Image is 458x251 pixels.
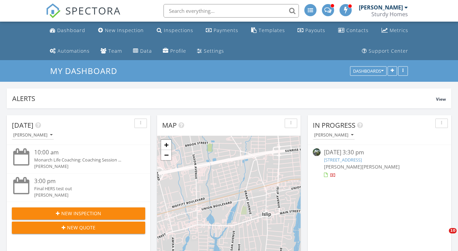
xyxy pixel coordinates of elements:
div: 3:00 pm [34,177,134,185]
a: [DATE] 3:30 pm [STREET_ADDRESS] [PERSON_NAME][PERSON_NAME] [313,148,446,178]
a: Settings [194,45,227,57]
div: [PERSON_NAME] [34,163,134,170]
span: New Quote [67,224,95,231]
div: Data [140,48,152,54]
a: Support Center [359,45,411,57]
span: [PERSON_NAME] [362,164,400,170]
a: [STREET_ADDRESS] [324,157,362,163]
button: New Quote [12,222,145,234]
a: Contacts [335,24,371,37]
div: Automations [58,48,90,54]
div: 10:00 am [34,148,134,157]
span: 10 [449,228,457,233]
div: Dashboard [57,27,85,33]
div: Dashboards [353,69,384,74]
div: [PERSON_NAME] [34,192,134,198]
button: New Inspection [12,207,145,220]
button: Dashboards [350,67,387,76]
div: Final HERS test out [34,185,134,192]
a: Zoom in [161,140,171,150]
a: Payouts [295,24,328,37]
div: New Inspection [105,27,144,33]
div: Monarch Life Coaching: Coaching Session ... [34,157,134,163]
a: SPECTORA [46,9,121,23]
a: Company Profile [160,45,189,57]
div: Payouts [305,27,325,33]
div: [DATE] 3:30 pm [324,148,435,157]
span: SPECTORA [65,3,121,18]
a: My Dashboard [50,65,123,76]
div: Metrics [390,27,408,33]
a: Inspections [154,24,196,37]
a: Automations (Advanced) [47,45,92,57]
span: Map [162,121,177,130]
a: Dashboard [47,24,88,37]
button: [PERSON_NAME] [12,131,54,140]
div: Profile [170,48,186,54]
div: Templates [259,27,285,33]
span: [PERSON_NAME] [324,164,362,170]
div: Sturdy Homes [371,11,408,18]
span: In Progress [313,121,355,130]
span: [DATE] [12,121,34,130]
a: Data [130,45,155,57]
div: [PERSON_NAME] [13,133,52,137]
div: Team [108,48,122,54]
div: Payments [214,27,238,33]
img: streetview [313,148,321,156]
a: New Inspection [95,24,147,37]
span: View [436,96,446,102]
div: [PERSON_NAME] [314,133,353,137]
div: Alerts [12,94,436,103]
a: Payments [203,24,241,37]
a: Team [98,45,125,57]
div: Inspections [164,27,193,33]
a: Zoom out [161,150,171,160]
div: Support Center [369,48,408,54]
div: Contacts [346,27,369,33]
iframe: Intercom live chat [435,228,451,244]
span: New Inspection [61,210,101,217]
a: Metrics [379,24,411,37]
div: [PERSON_NAME] [359,4,403,11]
button: [PERSON_NAME] [313,131,355,140]
input: Search everything... [163,4,299,18]
div: Settings [204,48,224,54]
img: The Best Home Inspection Software - Spectora [46,3,61,18]
a: Templates [248,24,288,37]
